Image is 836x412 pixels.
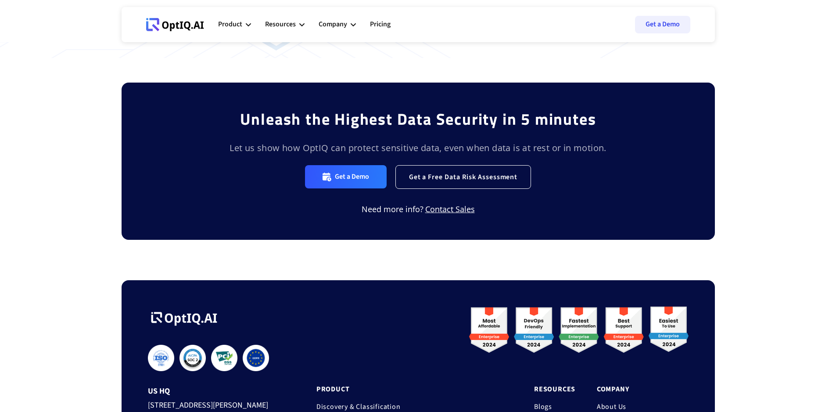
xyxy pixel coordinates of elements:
[597,402,667,411] a: About Us
[305,165,387,188] a: Get a Demo
[218,11,251,38] div: Product
[265,18,296,30] div: Resources
[148,387,283,396] div: US HQ
[335,172,369,181] div: Get a Demo
[534,385,576,394] a: Resources
[316,385,513,394] a: Product
[265,11,305,38] div: Resources
[218,18,242,30] div: Product
[316,402,513,411] a: Discovery & Classification
[534,402,576,411] a: Blogs
[597,385,667,394] a: Company
[319,11,356,38] div: Company
[319,18,347,30] div: Company
[370,11,391,38] a: Pricing
[146,11,204,38] a: Webflow Homepage
[425,205,475,213] a: Contact Sales
[362,205,425,213] div: Need more info?
[635,16,690,33] a: Get a Demo
[395,165,531,189] a: Get a Free Data Risk Assessment
[230,142,606,154] strong: Let us show how OptIQ can protect sensitive data, even when data is at rest or in motion.
[240,109,596,130] div: Unleash the Highest Data Security in 5 minutes
[148,396,283,412] div: [STREET_ADDRESS][PERSON_NAME]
